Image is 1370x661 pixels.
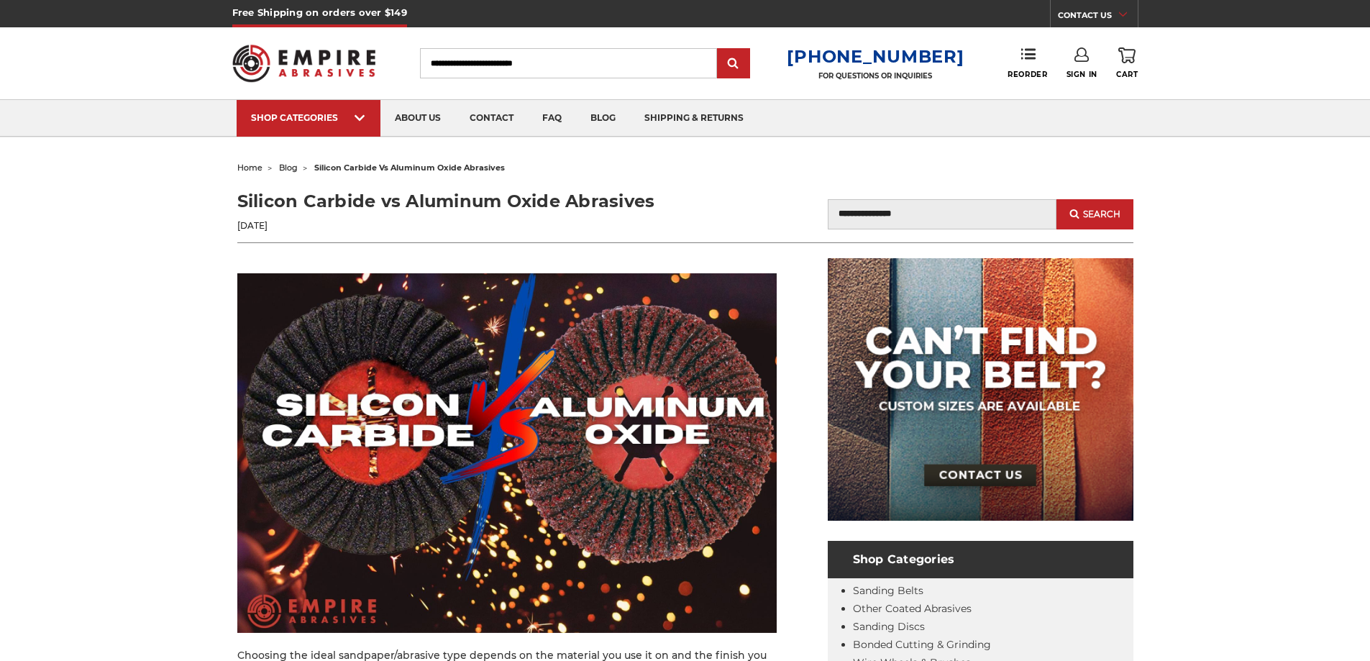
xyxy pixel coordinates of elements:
span: Search [1083,209,1120,219]
h4: Shop Categories [828,541,1133,578]
a: about us [380,100,455,137]
a: Sanding Discs [853,620,925,633]
img: Silicon carbide vs aluminum oxide abrasives [237,273,777,633]
p: FOR QUESTIONS OR INQUIRIES [787,71,964,81]
button: Search [1056,199,1133,229]
a: Sanding Belts [853,584,923,597]
span: Cart [1116,70,1138,79]
a: [PHONE_NUMBER] [787,46,964,67]
span: Sign In [1067,70,1097,79]
img: Empire Abrasives [232,35,376,91]
a: shipping & returns [630,100,758,137]
a: Bonded Cutting & Grinding [853,638,991,651]
a: home [237,163,262,173]
a: contact [455,100,528,137]
img: promo banner for custom belts. [828,258,1133,521]
a: CONTACT US [1058,7,1138,27]
p: [DATE] [237,219,685,232]
a: blog [279,163,298,173]
input: Submit [719,50,748,78]
span: silicon carbide vs aluminum oxide abrasives [314,163,505,173]
div: SHOP CATEGORIES [251,112,366,123]
span: Reorder [1008,70,1047,79]
a: blog [576,100,630,137]
a: Reorder [1008,47,1047,78]
a: Cart [1116,47,1138,79]
a: faq [528,100,576,137]
h1: Silicon Carbide vs Aluminum Oxide Abrasives [237,188,685,214]
a: Other Coated Abrasives [853,602,972,615]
